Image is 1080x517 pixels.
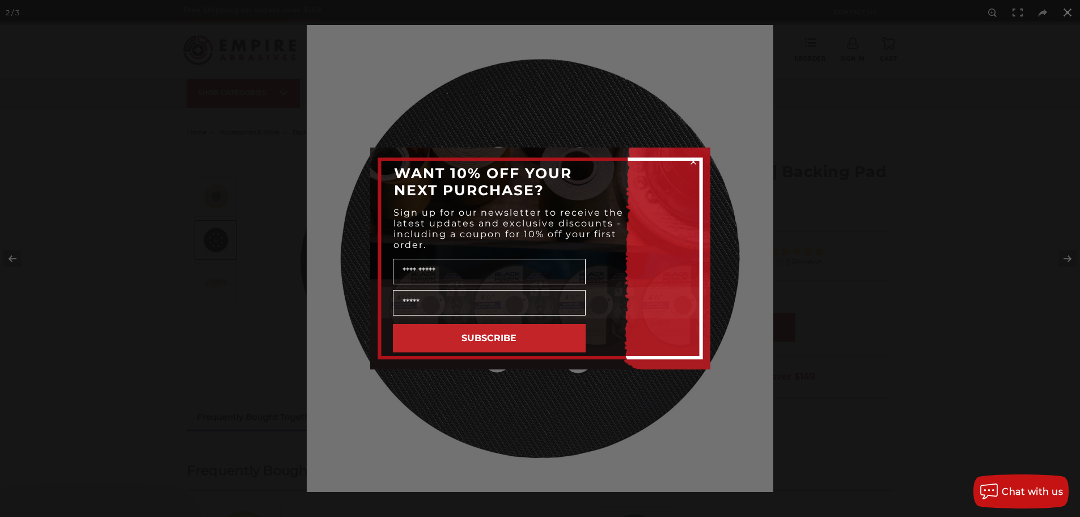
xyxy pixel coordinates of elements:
button: Chat with us [973,474,1069,508]
button: SUBSCRIBE [393,324,586,352]
span: WANT 10% OFF YOUR NEXT PURCHASE? [394,165,572,199]
span: Chat with us [1002,486,1063,497]
input: Email [393,290,586,316]
span: Sign up for our newsletter to receive the latest updates and exclusive discounts - including a co... [393,207,624,250]
button: Close dialog [688,156,699,167]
